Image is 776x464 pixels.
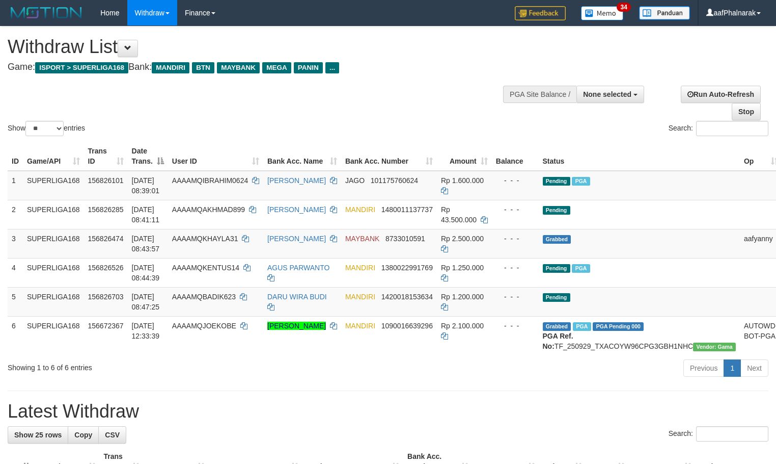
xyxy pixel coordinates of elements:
span: PANIN [294,62,323,73]
span: Pending [543,206,570,215]
span: Rp 1.250.000 [441,264,484,272]
td: 3 [8,229,23,258]
a: AGUS PARWANTO [267,264,329,272]
label: Search: [669,426,768,442]
div: - - - [496,175,535,186]
span: CSV [105,431,120,439]
span: Pending [543,177,570,186]
td: 2 [8,200,23,229]
span: Rp 1.200.000 [441,293,484,301]
span: Copy 1420018153634 to clipboard [381,293,433,301]
span: Copy 101175760624 to clipboard [371,176,418,185]
td: 6 [8,316,23,355]
input: Search: [696,121,768,136]
span: Copy 1090016639296 to clipboard [381,322,433,330]
span: 34 [617,3,630,12]
a: Copy [68,426,99,444]
button: None selected [576,86,644,103]
span: 156826285 [88,205,124,214]
span: Copy [74,431,92,439]
span: ISPORT > SUPERLIGA168 [35,62,128,73]
div: - - - [496,234,535,244]
div: - - - [496,204,535,215]
h1: Latest Withdraw [8,401,768,422]
a: CSV [98,426,126,444]
select: Showentries [25,121,64,136]
span: [DATE] 08:39:01 [132,176,160,195]
div: - - - [496,263,535,273]
a: [PERSON_NAME] [267,235,326,243]
span: MEGA [262,62,291,73]
a: Previous [683,359,724,377]
span: 156672367 [88,322,124,330]
img: panduan.png [639,6,690,20]
span: Pending [543,264,570,273]
img: Feedback.jpg [515,6,566,20]
h1: Withdraw List [8,37,507,57]
span: [DATE] 08:43:57 [132,235,160,253]
span: 156826101 [88,176,124,185]
img: Button%20Memo.svg [581,6,624,20]
th: Amount: activate to sort column ascending [437,142,492,171]
span: None selected [583,90,631,98]
span: PGA Pending [593,322,644,331]
span: JAGO [345,176,365,185]
b: PGA Ref. No: [543,332,573,350]
span: Rp 2.100.000 [441,322,484,330]
div: - - - [496,321,535,331]
span: [DATE] 08:47:25 [132,293,160,311]
td: SUPERLIGA168 [23,287,84,316]
span: ... [325,62,339,73]
span: Grabbed [543,235,571,244]
span: Copy 1380022991769 to clipboard [381,264,433,272]
td: 4 [8,258,23,287]
a: DARU WIRA BUDI [267,293,327,301]
span: Grabbed [543,322,571,331]
a: [PERSON_NAME] [267,322,326,330]
a: 1 [724,359,741,377]
h4: Game: Bank: [8,62,507,72]
div: Showing 1 to 6 of 6 entries [8,358,316,373]
a: Show 25 rows [8,426,68,444]
span: AAAAMQKHAYLA31 [172,235,238,243]
span: Rp 43.500.000 [441,205,477,224]
span: [DATE] 12:33:39 [132,322,160,340]
span: Rp 2.500.000 [441,235,484,243]
span: Rp 1.600.000 [441,176,484,185]
span: AAAAMQJOEKOBE [172,322,236,330]
span: MAYBANK [345,235,379,243]
th: Game/API: activate to sort column ascending [23,142,84,171]
td: SUPERLIGA168 [23,258,84,287]
td: SUPERLIGA168 [23,200,84,229]
span: Pending [543,293,570,302]
a: Next [740,359,768,377]
th: Status [539,142,740,171]
span: MANDIRI [345,205,375,214]
td: SUPERLIGA168 [23,316,84,355]
th: Bank Acc. Name: activate to sort column ascending [263,142,341,171]
span: Marked by aafsengchandara [573,322,591,331]
span: AAAAMQBADIK623 [172,293,236,301]
span: Copy 1480011137737 to clipboard [381,205,433,214]
span: Marked by aafchoeunmanni [572,177,590,186]
a: [PERSON_NAME] [267,176,326,185]
td: SUPERLIGA168 [23,229,84,258]
span: MANDIRI [345,264,375,272]
a: Stop [732,103,761,120]
div: - - - [496,292,535,302]
span: MANDIRI [345,293,375,301]
span: 156826703 [88,293,124,301]
th: ID [8,142,23,171]
td: TF_250929_TXACOYW96CPG3GBH1NHC [539,316,740,355]
td: 1 [8,171,23,200]
span: 156826474 [88,235,124,243]
span: 156826526 [88,264,124,272]
span: AAAAMQAKHMAD899 [172,205,245,214]
span: [DATE] 08:44:39 [132,264,160,282]
th: Balance [492,142,539,171]
td: 5 [8,287,23,316]
span: AAAAMQIBRAHIM0624 [172,176,248,185]
span: BTN [192,62,214,73]
th: Date Trans.: activate to sort column descending [128,142,168,171]
label: Show entries [8,121,85,136]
